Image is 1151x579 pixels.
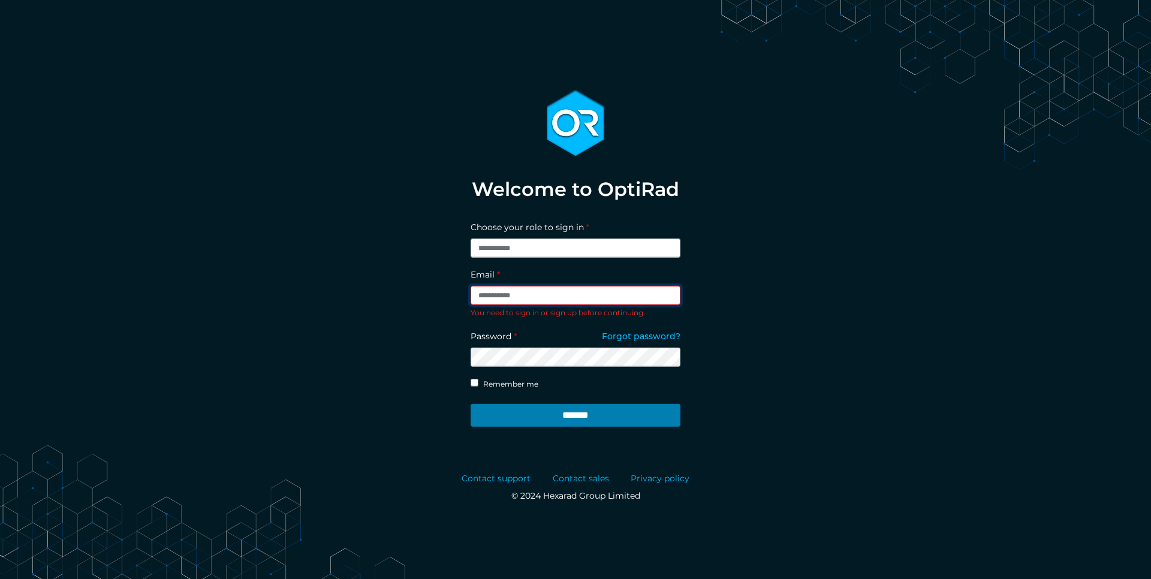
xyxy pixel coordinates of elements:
p: © 2024 Hexarad Group Limited [462,490,689,502]
img: optirad_logo-13d80ebaeef41a0bd4daa28750046bb8215ff99b425e875e5b69abade74ad868.svg [547,90,604,156]
a: Contact sales [553,472,609,485]
label: Choose your role to sign in [471,221,589,234]
a: Contact support [462,472,531,485]
label: Remember me [483,379,538,390]
a: Forgot password? [602,330,680,348]
label: Email [471,269,500,281]
span: You need to sign in or sign up before continuing. [471,308,645,317]
label: Password [471,330,517,343]
a: Privacy policy [631,472,689,485]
